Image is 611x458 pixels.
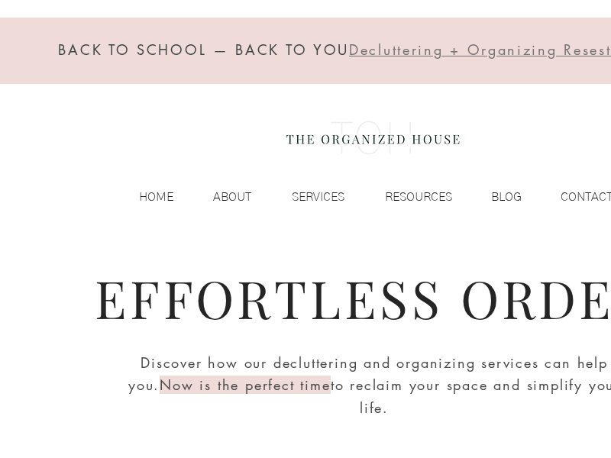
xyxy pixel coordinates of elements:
[483,185,529,208] p: BLOG
[58,40,349,59] span: BACK TO SCHOOL — BACK TO YOU
[131,185,181,208] p: HOME
[108,185,181,208] a: HOME
[160,376,330,394] span: Now is the perfect time
[460,185,529,208] a: BLOG
[284,185,352,208] p: SERVICES
[259,185,352,208] a: SERVICES
[377,185,460,208] p: RESOURCES
[280,108,467,169] img: the organized house
[352,185,460,208] a: RESOURCES
[181,185,259,208] a: ABOUT
[205,185,259,208] p: ABOUT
